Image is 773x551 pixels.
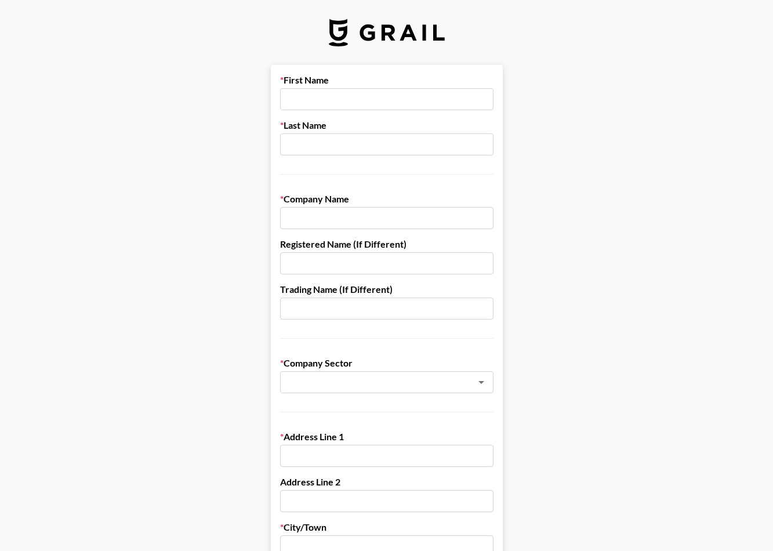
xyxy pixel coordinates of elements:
[280,119,493,131] label: Last Name
[473,374,489,390] button: Open
[280,431,493,443] label: Address Line 1
[329,19,445,46] img: Grail Talent Logo
[280,476,493,488] label: Address Line 2
[280,357,493,369] label: Company Sector
[280,284,493,295] label: Trading Name (If Different)
[280,238,493,250] label: Registered Name (If Different)
[280,193,493,205] label: Company Name
[280,74,493,86] label: First Name
[280,521,493,533] label: City/Town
